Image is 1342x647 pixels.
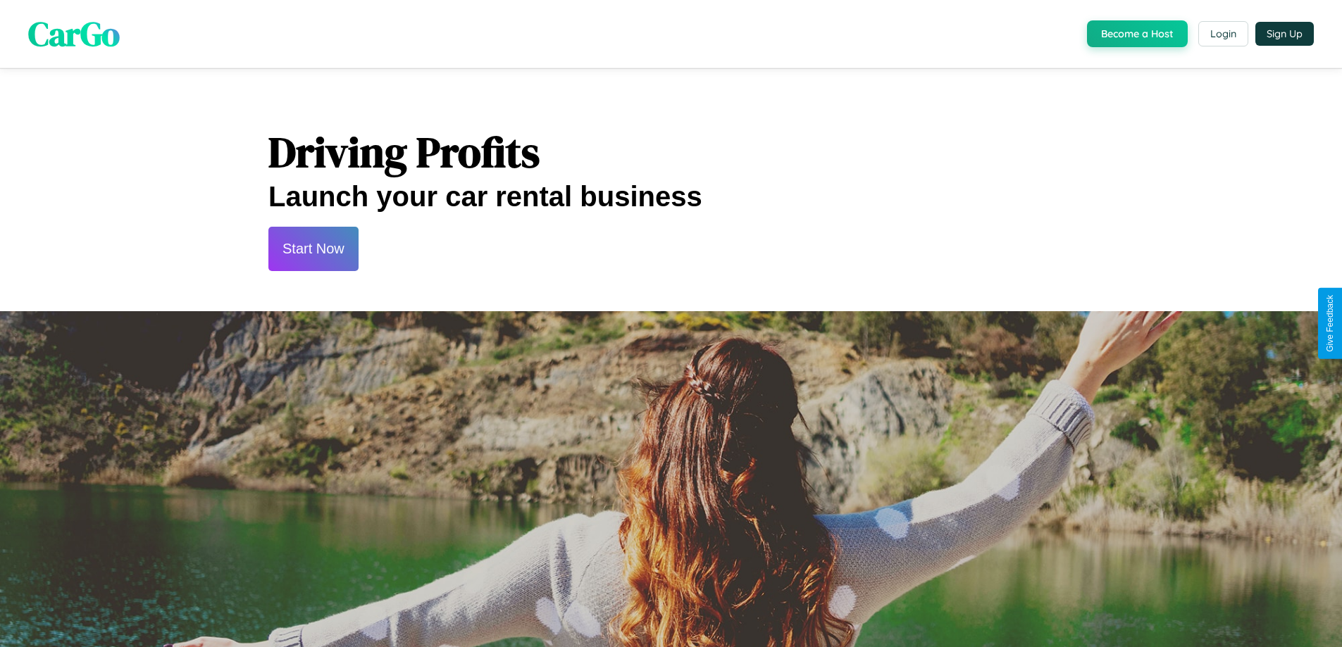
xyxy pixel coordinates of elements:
span: CarGo [28,11,120,57]
h2: Launch your car rental business [268,181,1074,213]
button: Become a Host [1087,20,1188,47]
button: Login [1198,21,1248,46]
button: Start Now [268,227,359,271]
div: Give Feedback [1325,295,1335,352]
button: Sign Up [1255,22,1314,46]
h1: Driving Profits [268,123,1074,181]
